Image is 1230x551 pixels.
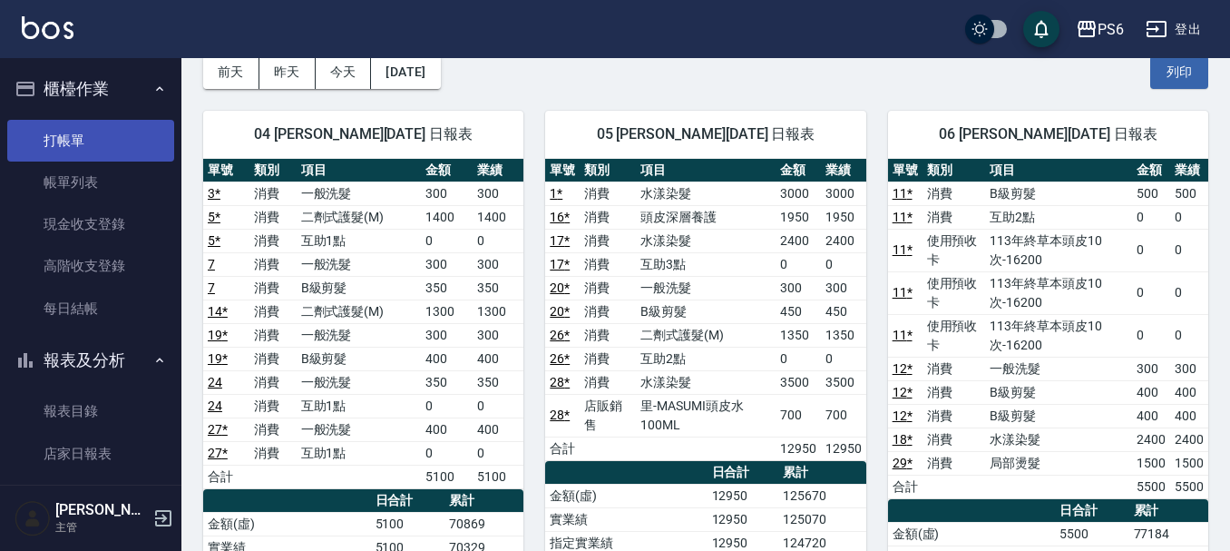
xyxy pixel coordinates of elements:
td: 消費 [922,205,986,229]
th: 金額 [421,159,473,182]
td: 水漾染髮 [636,229,776,252]
td: 400 [473,418,524,441]
img: Person [15,500,51,536]
td: 400 [473,347,524,370]
a: 店家日報表 [7,433,174,475]
td: 2400 [821,229,866,252]
td: 消費 [249,394,296,418]
td: 金額(虛) [888,522,1056,546]
td: 500 [1132,182,1170,205]
td: 400 [421,347,473,370]
td: 局部燙髮 [985,451,1132,475]
button: PS6 [1069,11,1131,48]
td: 3000 [776,182,821,205]
th: 類別 [249,159,296,182]
td: 2400 [1170,428,1208,451]
th: 類別 [922,159,986,182]
td: 消費 [580,205,636,229]
h5: [PERSON_NAME] [55,501,148,519]
td: 1950 [821,205,866,229]
td: 消費 [249,323,296,347]
td: 一般洗髮 [297,418,422,441]
td: 70869 [444,512,523,536]
td: 300 [1132,357,1170,380]
td: B級剪髮 [985,380,1132,404]
td: 里-MASUMI頭皮水100ML [636,394,776,437]
td: 消費 [922,428,986,451]
th: 項目 [297,159,422,182]
td: 消費 [249,441,296,465]
td: 400 [421,418,473,441]
td: B級剪髮 [636,300,776,323]
th: 項目 [985,159,1132,182]
td: 2400 [1132,428,1170,451]
a: 高階收支登錄 [7,245,174,287]
td: B級剪髮 [297,276,422,300]
td: 350 [473,370,524,394]
a: 打帳單 [7,120,174,162]
td: 300 [473,323,524,347]
td: 77184 [1129,522,1208,546]
td: 12950 [708,484,779,507]
td: 使用預收卡 [922,271,986,314]
td: 二劑式護髮(M) [297,300,422,323]
td: 125070 [778,507,866,531]
td: 0 [821,252,866,276]
button: 櫃檯作業 [7,65,174,113]
td: 消費 [580,347,636,370]
td: 300 [421,182,473,205]
td: 店販銷售 [580,394,636,437]
td: 113年終草本頭皮10次-16200 [985,229,1132,271]
td: 合計 [203,465,249,488]
td: 1350 [821,323,866,347]
td: 實業績 [545,507,707,531]
td: 0 [1170,314,1208,357]
td: 一般洗髮 [297,370,422,394]
td: 1400 [473,205,524,229]
th: 累計 [1129,499,1208,523]
button: 報表及分析 [7,337,174,384]
td: 5100 [473,465,524,488]
td: 消費 [922,451,986,475]
td: 0 [1132,205,1170,229]
button: [DATE] [371,55,440,89]
td: 300 [821,276,866,300]
td: 1400 [421,205,473,229]
td: 互助3點 [636,252,776,276]
td: 0 [1170,205,1208,229]
a: 7 [208,257,215,271]
td: 消費 [580,300,636,323]
td: 水漾染髮 [636,370,776,394]
td: 450 [776,300,821,323]
th: 日合計 [1055,499,1128,523]
button: save [1023,11,1059,47]
td: 一般洗髮 [985,357,1132,380]
td: 0 [1132,271,1170,314]
td: 消費 [249,347,296,370]
td: 125670 [778,484,866,507]
td: 3500 [821,370,866,394]
td: 0 [776,347,821,370]
th: 累計 [444,489,523,513]
td: 一般洗髮 [297,323,422,347]
td: 一般洗髮 [297,182,422,205]
span: 05 [PERSON_NAME][DATE] 日報表 [567,125,844,143]
td: 消費 [249,229,296,252]
td: 一般洗髮 [636,276,776,300]
th: 單號 [545,159,580,182]
td: 0 [1170,229,1208,271]
td: 300 [473,182,524,205]
a: 互助日報表 [7,475,174,517]
td: 消費 [580,323,636,347]
td: 消費 [249,418,296,441]
td: 消費 [580,182,636,205]
td: 0 [421,441,473,465]
td: 使用預收卡 [922,314,986,357]
td: 二劑式護髮(M) [636,323,776,347]
a: 報表目錄 [7,390,174,432]
td: 1300 [473,300,524,323]
a: 現金收支登錄 [7,203,174,245]
td: 400 [1170,380,1208,404]
td: 消費 [249,300,296,323]
td: 消費 [580,276,636,300]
